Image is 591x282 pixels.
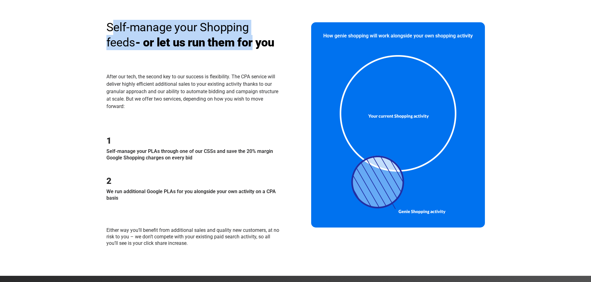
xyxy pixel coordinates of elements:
[106,20,249,49] span: Self-manage your Shopping feeds
[106,136,111,146] span: 1
[317,33,479,39] p: How genie shopping will work alongside your own shopping activity
[106,189,280,202] p: We run additional Google PLAs for you alongside your own activity on a CPA basis
[106,227,279,246] span: Either way you’ll benefit from additional sales and quality new customers, at no risk to you – we...
[106,148,280,161] p: Self-manage your PLAs through one of our CSSs and save the 20% margin Google Shopping charges on ...
[106,176,111,186] span: 2
[106,73,280,118] p: After our tech, the second key to our success is flexibility. The CPA service will deliver highly...
[106,20,280,50] h3: - or let us run them for you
